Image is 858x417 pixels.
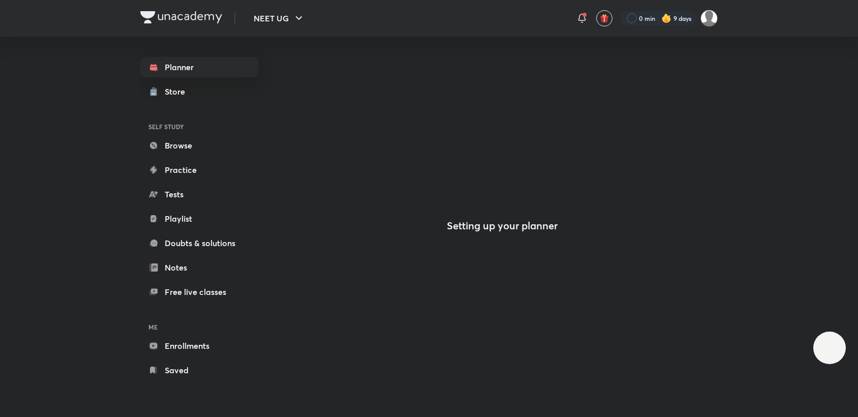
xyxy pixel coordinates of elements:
img: Company Logo [140,11,222,23]
a: Doubts & solutions [140,233,258,253]
img: streak [661,13,671,23]
a: Tests [140,184,258,204]
img: ttu [823,342,836,354]
a: Notes [140,257,258,278]
img: avatar [600,14,609,23]
button: NEET UG [248,8,311,28]
h6: SELF STUDY [140,118,258,135]
a: Practice [140,160,258,180]
a: Store [140,81,258,102]
img: Payal [700,10,718,27]
button: avatar [596,10,612,26]
a: Playlist [140,208,258,229]
a: Planner [140,57,258,77]
a: Saved [140,360,258,380]
a: Free live classes [140,282,258,302]
a: Browse [140,135,258,156]
a: Company Logo [140,11,222,26]
a: Enrollments [140,336,258,356]
div: Store [165,85,191,98]
h6: ME [140,318,258,336]
h4: Setting up your planner [447,220,558,232]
